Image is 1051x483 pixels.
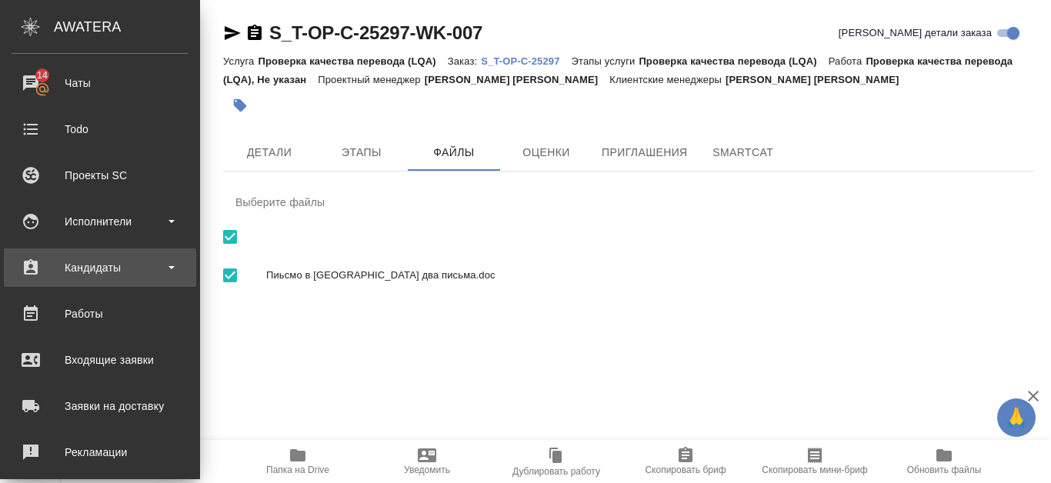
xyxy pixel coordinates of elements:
[232,143,306,162] span: Детали
[509,143,583,162] span: Оценки
[12,256,189,279] div: Кандидаты
[639,55,828,67] p: Проверка качества перевода (LQA)
[266,465,329,475] span: Папка на Drive
[223,24,242,42] button: Скопировать ссылку для ЯМессенджера
[12,118,189,141] div: Todo
[907,465,982,475] span: Обновить файлы
[325,143,399,162] span: Этапы
[879,440,1009,483] button: Обновить файлы
[750,440,879,483] button: Скопировать мини-бриф
[4,295,196,333] a: Работы
[318,74,424,85] p: Проектный менеджер
[417,143,491,162] span: Файлы
[572,55,639,67] p: Этапы услуги
[4,341,196,379] a: Входящие заявки
[12,441,189,464] div: Рекламации
[512,466,600,477] span: Дублировать работу
[404,465,450,475] span: Уведомить
[706,143,780,162] span: SmartCat
[645,465,726,475] span: Скопировать бриф
[266,268,1022,283] span: Пиьсмо в [GEOGRAPHIC_DATA] два письма.doc
[223,184,1034,221] div: Выберите файлы
[4,433,196,471] a: Рекламации
[362,440,492,483] button: Уведомить
[214,259,246,291] span: Выбрать все вложенные папки
[54,12,200,42] div: AWATERA
[223,253,1034,298] div: Пиьсмо в [GEOGRAPHIC_DATA] два письма.doc
[448,55,481,67] p: Заказ:
[997,398,1036,437] button: 🙏
[621,440,750,483] button: Скопировать бриф
[4,156,196,195] a: Проекты SC
[602,143,688,162] span: Приглашения
[12,210,189,233] div: Исполнители
[12,302,189,325] div: Работы
[258,55,447,67] p: Проверка качества перевода (LQA)
[245,24,264,42] button: Скопировать ссылку
[1003,401,1029,434] span: 🙏
[269,22,482,43] a: S_T-OP-C-25297-WK-007
[4,387,196,425] a: Заявки на доставку
[481,55,571,67] p: S_T-OP-C-25297
[492,440,621,483] button: Дублировать работу
[762,465,867,475] span: Скопировать мини-бриф
[12,348,189,371] div: Входящие заявки
[609,74,726,85] p: Клиентские менеджеры
[726,74,911,85] p: [PERSON_NAME] [PERSON_NAME]
[839,25,992,41] span: [PERSON_NAME] детали заказа
[829,55,866,67] p: Работа
[28,68,57,83] span: 14
[12,395,189,418] div: Заявки на доставку
[233,440,362,483] button: Папка на Drive
[12,164,189,187] div: Проекты SC
[4,110,196,148] a: Todo
[425,74,610,85] p: [PERSON_NAME] [PERSON_NAME]
[223,55,258,67] p: Услуга
[481,54,571,67] a: S_T-OP-C-25297
[223,88,257,122] button: Добавить тэг
[12,72,189,95] div: Чаты
[4,64,196,102] a: 14Чаты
